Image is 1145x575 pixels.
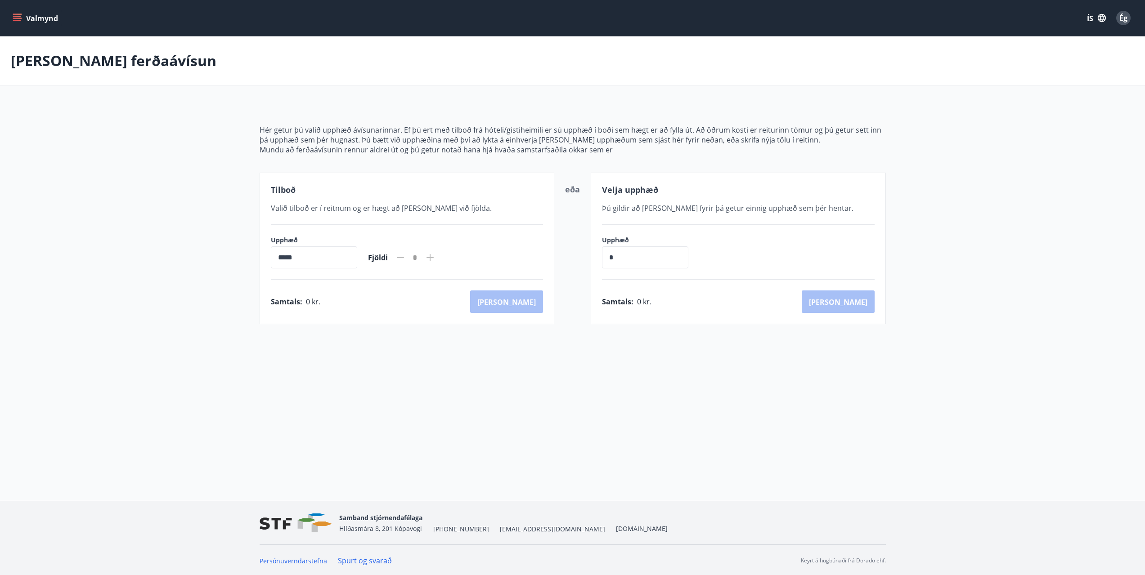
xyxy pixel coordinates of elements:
font: Velja upphæð [602,184,658,195]
a: [DOMAIN_NAME] [616,524,668,533]
font: Þú gildir að [PERSON_NAME] fyrir þá getur einnig upphæð sem þér hentar. [602,203,853,213]
font: Hlíðasmára 8, 201 Kópavogi [339,524,422,533]
font: Fjöldi [368,253,388,263]
font: Upphæð [602,236,629,244]
font: Tilboð [271,184,296,195]
font: Samtals [271,297,300,307]
font: [PERSON_NAME] ferðaávísun [11,51,216,70]
font: ÍS [1087,13,1093,23]
a: Persónuverndarstefna [260,557,327,565]
a: Spurt og svarað [338,556,392,566]
button: ÍS [1082,9,1111,27]
font: Valmynd [26,13,58,23]
button: matseðill [11,10,62,26]
font: : [631,297,633,307]
button: Ég [1113,7,1134,29]
font: eða [565,184,580,195]
font: 0 kr. [306,297,320,307]
font: Mundu að ferðaávísunin rennur aldrei út og þú getur notað hana hjá hvaða samstarfsaðila okkar sem er [260,145,613,155]
font: : [300,297,302,307]
font: Valið tilboð er í reitnum og er hægt að [PERSON_NAME] við fjölda. [271,203,492,213]
avayaelement: [PHONE_NUMBER] [433,525,489,533]
font: Ég [1119,13,1127,23]
font: Keyrt á hugbúnaði frá Dorado ehf. [801,557,886,564]
font: [EMAIL_ADDRESS][DOMAIN_NAME] [500,525,605,533]
font: Samtals [602,297,631,307]
font: 0 kr. [637,297,651,307]
font: Hér getur þú valið upphæð ávísunarinnar. Ef þú ert með tilboð frá hóteli/gistiheimili er sú upphæ... [260,125,881,145]
font: Upphæð [271,236,298,244]
img: vjCaq2fThgY3EUYqSgpjEiBg6WP39ov69hlhuPVN.png [260,513,332,533]
font: Samband stjórnendafélaga [339,513,422,522]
